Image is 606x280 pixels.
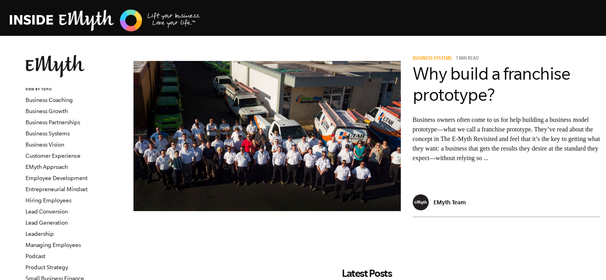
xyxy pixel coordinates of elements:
[25,175,88,181] a: Employee Development
[133,267,600,279] h2: Latest Posts
[566,242,606,280] iframe: Chat Widget
[25,153,80,159] a: Customer Experience
[413,56,455,62] a: Business Systems
[25,219,68,226] a: Lead Generation
[433,199,466,206] p: EMyth Team
[10,8,201,33] img: EMyth Business Coaching
[413,115,600,163] p: Business owners often come to us for help building a business model prototype—what we call a fran...
[25,208,68,215] a: Lead Conversion
[25,164,68,170] a: EMyth Approach
[413,194,429,210] img: EMyth Team - EMyth
[25,197,71,204] a: Hiring Employees
[413,56,452,62] span: Business Systems
[25,253,45,259] a: Podcast
[25,87,122,92] h6: VIEW BY TOPIC
[25,97,73,103] a: Business Coaching
[133,61,401,211] img: business model prototype
[25,231,54,237] a: Leadership
[456,56,479,62] p: 1 min read
[25,242,81,248] a: Managing Employees
[413,64,571,104] a: Why build a franchise prototype?
[25,130,70,137] a: Business Systems
[25,186,88,192] a: Entrepreneurial Mindset
[25,264,68,270] a: Product Strategy
[25,141,64,148] a: Business Vision
[25,55,84,78] img: EMyth
[25,119,80,125] a: Business Partnerships
[25,108,68,114] a: Business Growth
